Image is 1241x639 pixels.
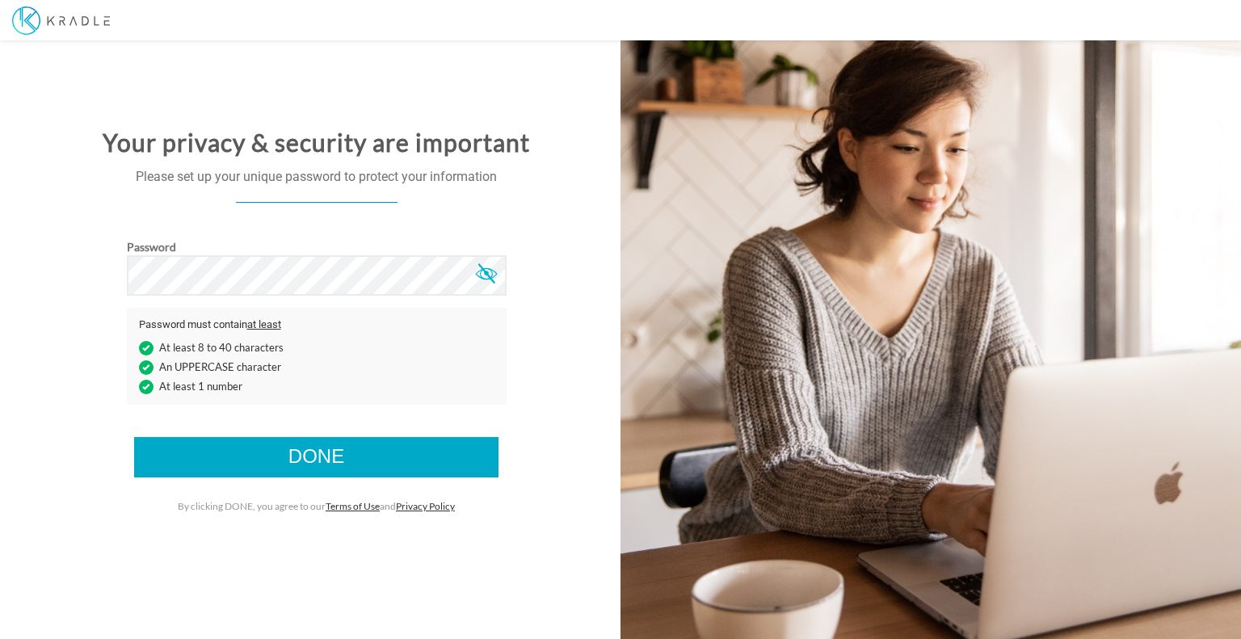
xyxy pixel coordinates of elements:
u: at least [247,318,281,330]
li: At least 8 to 40 characters [127,340,317,355]
a: Terms of Use [326,500,380,512]
p: Password must contain [139,317,494,333]
label: By clicking DONE, you agree to our and [178,499,455,513]
h2: Your privacy & security are important [12,129,620,156]
label: Password [127,239,176,255]
img: Kradle [12,6,110,35]
a: Privacy Policy [396,500,455,512]
li: An UPPERCASE character [127,359,317,375]
li: At least 1 number [127,379,317,394]
p: Please set up your unique password to protect your information [12,168,620,187]
input: Done [134,437,499,477]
